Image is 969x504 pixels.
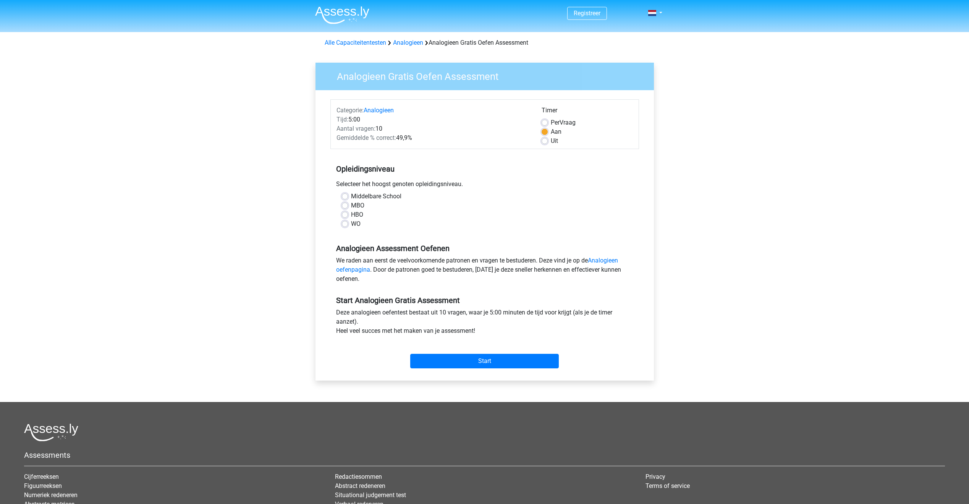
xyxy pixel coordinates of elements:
[325,39,386,46] a: Alle Capaciteitentesten
[574,10,600,17] a: Registreer
[410,354,559,368] input: Start
[393,39,423,46] a: Analogieen
[336,134,396,141] span: Gemiddelde % correct:
[364,107,394,114] a: Analogieen
[551,119,560,126] span: Per
[351,219,361,229] label: WO
[336,125,375,132] span: Aantal vragen:
[336,107,364,114] span: Categorie:
[542,106,633,118] div: Timer
[351,192,401,201] label: Middelbare School
[24,473,59,480] a: Cijferreeksen
[330,180,639,192] div: Selecteer het hoogst genoten opleidingsniveau.
[551,136,558,146] label: Uit
[331,124,536,133] div: 10
[336,296,633,305] h5: Start Analogieen Gratis Assessment
[24,423,78,441] img: Assessly logo
[322,38,648,47] div: Analogieen Gratis Oefen Assessment
[335,482,385,489] a: Abstract redeneren
[315,6,369,24] img: Assessly
[331,115,536,124] div: 5:00
[335,473,382,480] a: Redactiesommen
[331,133,536,143] div: 49,9%
[24,451,945,460] h5: Assessments
[330,308,639,339] div: Deze analogieen oefentest bestaat uit 10 vragen, waar je 5:00 minuten de tijd voor krijgt (als je...
[336,161,633,177] h5: Opleidingsniveau
[351,210,363,219] label: HBO
[328,68,648,83] h3: Analogieen Gratis Oefen Assessment
[335,491,406,499] a: Situational judgement test
[351,201,364,210] label: MBO
[645,473,665,480] a: Privacy
[24,482,62,489] a: Figuurreeksen
[551,127,561,136] label: Aan
[645,482,690,489] a: Terms of service
[551,118,576,127] label: Vraag
[336,116,348,123] span: Tijd:
[336,244,633,253] h5: Analogieen Assessment Oefenen
[24,491,78,499] a: Numeriek redeneren
[330,256,639,287] div: We raden aan eerst de veelvoorkomende patronen en vragen te bestuderen. Deze vind je op de . Door...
